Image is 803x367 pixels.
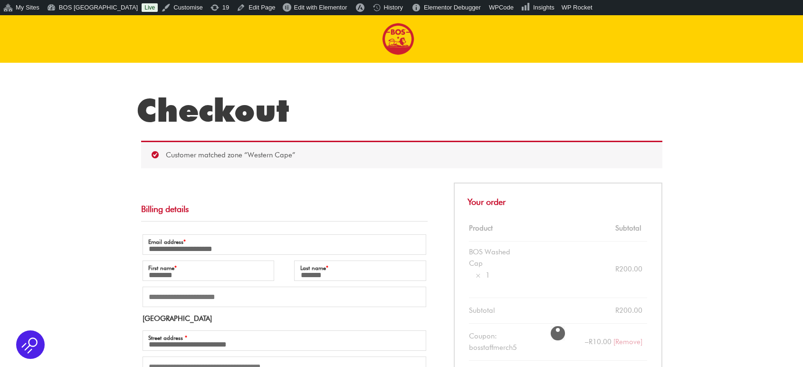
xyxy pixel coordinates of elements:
h3: Billing details [141,194,428,222]
img: BOS logo finals-200px [382,23,414,55]
h3: Your order [454,183,662,216]
span: Edit with Elementor [294,4,347,11]
strong: [GEOGRAPHIC_DATA] [143,314,212,323]
a: Live [142,3,158,12]
h1: Checkout [136,91,667,129]
div: Customer matched zone “Western Cape” [141,141,662,168]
